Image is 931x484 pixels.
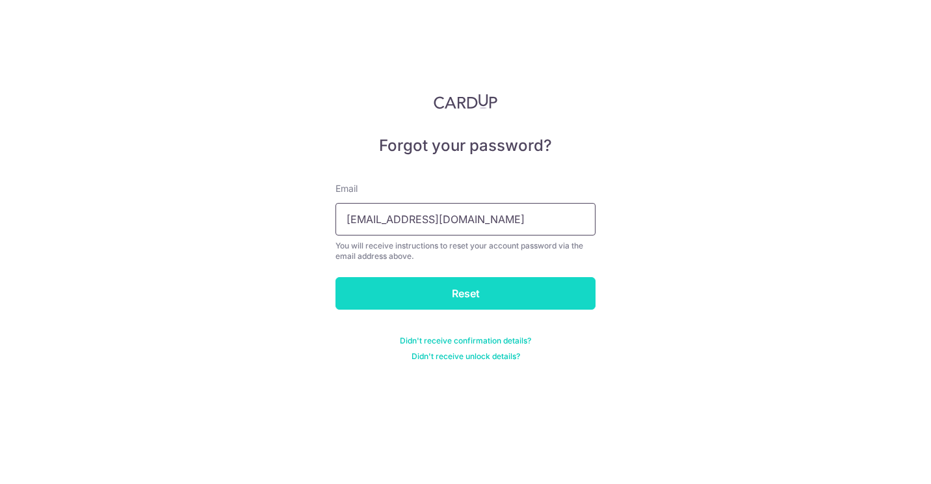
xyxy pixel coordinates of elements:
[434,94,497,109] img: CardUp Logo
[335,203,596,235] input: Enter your Email
[412,351,520,362] a: Didn't receive unlock details?
[335,241,596,262] div: You will receive instructions to reset your account password via the email address above.
[400,336,531,346] a: Didn't receive confirmation details?
[335,277,596,310] input: Reset
[335,135,596,156] h5: Forgot your password?
[335,182,358,195] label: Email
